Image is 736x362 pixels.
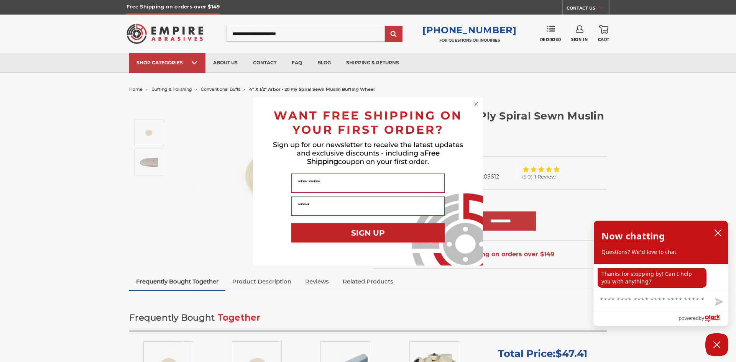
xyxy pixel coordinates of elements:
span: Sign up for our newsletter to receive the latest updates and exclusive discounts - including a co... [273,141,463,166]
div: olark chatbox [593,220,728,326]
span: by [699,313,704,323]
button: SIGN UP [291,223,445,242]
div: chat [594,264,728,291]
button: Send message [709,293,728,311]
button: Close dialog [472,100,480,108]
button: Close Chatbox [705,333,728,356]
a: Powered by Olark [678,311,728,326]
h2: Now chatting [601,228,665,244]
button: close chatbox [712,227,724,239]
p: Questions? We'd love to chat. [601,248,720,256]
span: Free Shipping [307,149,440,166]
span: WANT FREE SHIPPING ON YOUR FIRST ORDER? [274,108,462,137]
p: Thanks for stopping by! Can I help you with anything? [598,268,706,288]
span: powered [678,313,698,323]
